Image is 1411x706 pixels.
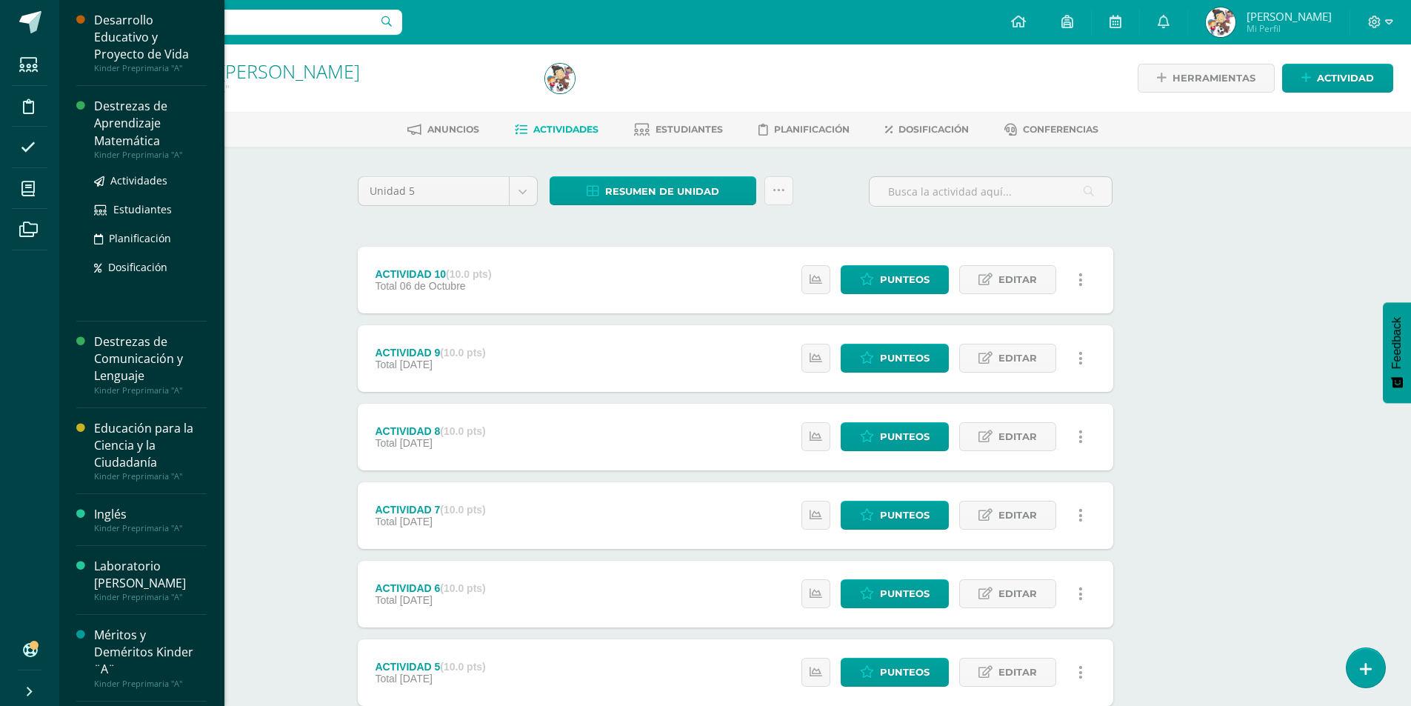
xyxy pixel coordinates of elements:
[375,268,491,280] div: ACTIVIDAD 10
[375,673,397,685] span: Total
[375,437,397,449] span: Total
[1282,64,1393,93] a: Actividad
[545,64,575,93] img: 01e3f92f76901e1b5ae5281f2da8fd05.png
[94,98,207,149] div: Destrezas de Aprendizaje Matemática
[110,173,167,187] span: Actividades
[634,118,723,141] a: Estudiantes
[898,124,969,135] span: Dosificación
[94,558,207,602] a: Laboratorio [PERSON_NAME]Kinder Preprimaria "A"
[998,344,1037,372] span: Editar
[880,344,930,372] span: Punteos
[880,580,930,607] span: Punteos
[1004,118,1098,141] a: Conferencias
[375,504,485,516] div: ACTIVIDAD 7
[94,201,207,218] a: Estudiantes
[116,81,527,96] div: Kinder Preprimaria 'A'
[94,627,207,688] a: Méritos y Deméritos Kinder ¨A¨Kinder Preprimaria "A"
[841,344,949,373] a: Punteos
[400,359,433,370] span: [DATE]
[94,385,207,396] div: Kinder Preprimaria "A"
[94,558,207,592] div: Laboratorio [PERSON_NAME]
[94,98,207,159] a: Destrezas de Aprendizaje MatemáticaKinder Preprimaria "A"
[94,627,207,678] div: Méritos y Deméritos Kinder ¨A¨
[1247,22,1332,35] span: Mi Perfil
[94,230,207,247] a: Planificación
[1173,64,1255,92] span: Herramientas
[998,502,1037,529] span: Editar
[116,61,527,81] h1: Laboratorio de Inglés
[358,177,537,205] a: Unidad 5
[375,661,485,673] div: ACTIVIDAD 5
[440,582,485,594] strong: (10.0 pts)
[841,422,949,451] a: Punteos
[1317,64,1374,92] span: Actividad
[880,423,930,450] span: Punteos
[400,437,433,449] span: [DATE]
[94,172,207,189] a: Actividades
[550,176,756,205] a: Resumen de unidad
[375,594,397,606] span: Total
[94,63,207,73] div: Kinder Preprimaria "A"
[440,425,485,437] strong: (10.0 pts)
[116,59,360,84] a: Laboratorio [PERSON_NAME]
[375,582,485,594] div: ACTIVIDAD 6
[375,280,397,292] span: Total
[94,333,207,384] div: Destrezas de Comunicación y Lenguaje
[1138,64,1275,93] a: Herramientas
[109,231,171,245] span: Planificación
[94,592,207,602] div: Kinder Preprimaria "A"
[880,266,930,293] span: Punteos
[841,501,949,530] a: Punteos
[998,266,1037,293] span: Editar
[998,423,1037,450] span: Editar
[440,347,485,359] strong: (10.0 pts)
[446,268,491,280] strong: (10.0 pts)
[998,659,1037,686] span: Editar
[1247,9,1332,24] span: [PERSON_NAME]
[841,658,949,687] a: Punteos
[400,594,433,606] span: [DATE]
[375,516,397,527] span: Total
[108,260,167,274] span: Dosificación
[1023,124,1098,135] span: Conferencias
[440,504,485,516] strong: (10.0 pts)
[774,124,850,135] span: Planificación
[407,118,479,141] a: Anuncios
[113,202,172,216] span: Estudiantes
[605,178,719,205] span: Resumen de unidad
[94,506,207,523] div: Inglés
[758,118,850,141] a: Planificación
[880,659,930,686] span: Punteos
[400,280,466,292] span: 06 de Octubre
[1390,317,1404,369] span: Feedback
[400,516,433,527] span: [DATE]
[1206,7,1235,37] img: 01e3f92f76901e1b5ae5281f2da8fd05.png
[440,661,485,673] strong: (10.0 pts)
[94,420,207,482] a: Educación para la Ciencia y la CiudadaníaKinder Preprimaria "A"
[656,124,723,135] span: Estudiantes
[375,425,485,437] div: ACTIVIDAD 8
[533,124,598,135] span: Actividades
[94,12,207,63] div: Desarrollo Educativo y Proyecto de Vida
[400,673,433,685] span: [DATE]
[94,471,207,482] div: Kinder Preprimaria "A"
[870,177,1112,206] input: Busca la actividad aquí...
[94,259,207,276] a: Dosificación
[885,118,969,141] a: Dosificación
[94,12,207,73] a: Desarrollo Educativo y Proyecto de VidaKinder Preprimaria "A"
[94,420,207,471] div: Educación para la Ciencia y la Ciudadanía
[375,359,397,370] span: Total
[880,502,930,529] span: Punteos
[370,177,498,205] span: Unidad 5
[94,150,207,160] div: Kinder Preprimaria "A"
[841,579,949,608] a: Punteos
[515,118,598,141] a: Actividades
[94,333,207,395] a: Destrezas de Comunicación y LenguajeKinder Preprimaria "A"
[1383,302,1411,403] button: Feedback - Mostrar encuesta
[427,124,479,135] span: Anuncios
[375,347,485,359] div: ACTIVIDAD 9
[94,679,207,689] div: Kinder Preprimaria "A"
[69,10,402,35] input: Busca un usuario...
[94,523,207,533] div: Kinder Preprimaria "A"
[94,506,207,533] a: InglésKinder Preprimaria "A"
